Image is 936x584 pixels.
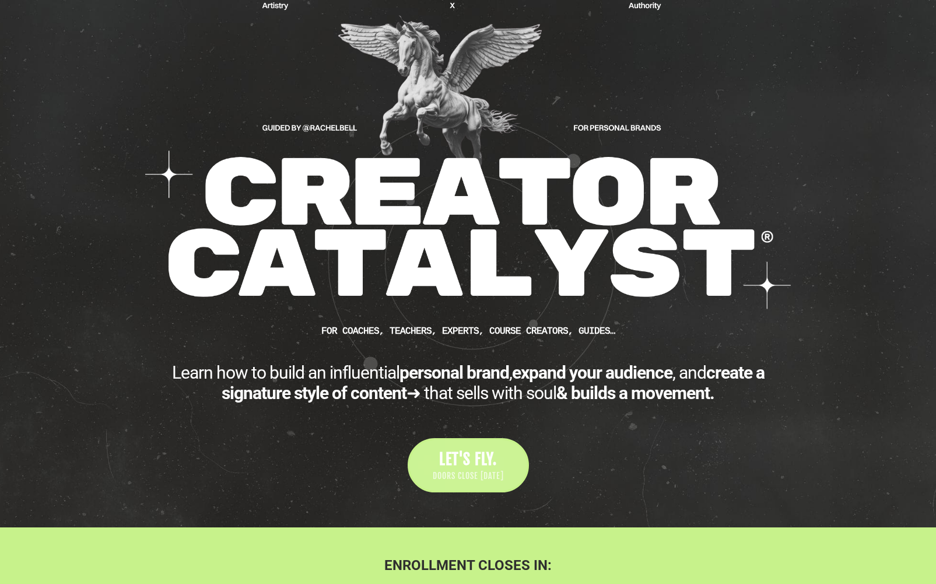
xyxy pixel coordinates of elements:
[512,362,672,383] b: expand your audience
[556,383,714,403] b: & builds a movement.
[399,362,509,383] b: personal brand
[321,326,615,336] b: FOR Coaches, teachers, experts, course creators, guides…
[384,557,552,573] b: ENROLLMENT CLOSES IN:
[439,450,497,468] span: LET'S FLY.
[148,362,789,403] div: Learn how to build an influential , , and ➜ that sells with soul
[433,470,504,482] span: DOORS CLOSE [DATE]
[222,362,765,403] b: create a signature style of content
[408,438,529,492] a: LET'S FLY. DOORS CLOSE [DATE]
